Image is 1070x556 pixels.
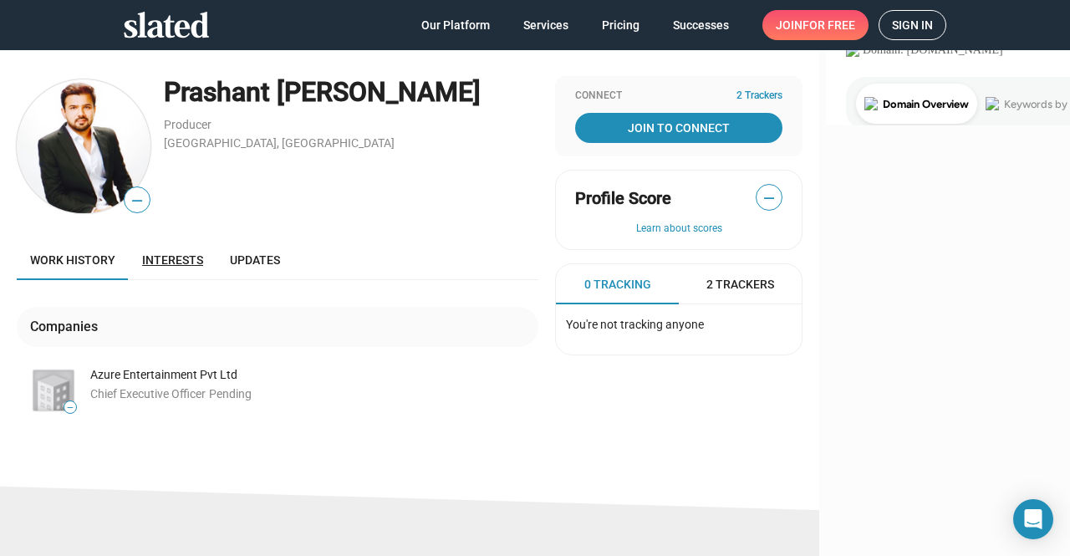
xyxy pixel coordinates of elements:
div: Connect [575,89,782,103]
span: — [125,190,150,212]
div: Companies [30,318,104,335]
div: Open Intercom Messenger [1013,499,1053,539]
img: tab_keywords_by_traffic_grey.svg [166,97,180,110]
span: Updates [230,253,280,267]
span: Our Platform [421,10,490,40]
span: Join To Connect [578,113,779,143]
span: Successes [673,10,729,40]
span: for free [802,10,855,40]
div: Prashant [PERSON_NAME] [164,74,538,110]
div: v 4.0.25 [47,27,82,40]
div: Domain: [DOMAIN_NAME] [43,43,184,57]
img: Prashant Ramesh Mishra [17,79,150,213]
div: Azure Entertainment Pvt Ltd [90,367,538,383]
span: — [757,187,782,209]
img: logo_orange.svg [27,27,40,40]
a: Successes [660,10,742,40]
span: You're not tracking anyone [566,318,704,331]
a: Pricing [588,10,653,40]
span: Join [776,10,855,40]
a: Our Platform [408,10,503,40]
a: [GEOGRAPHIC_DATA], [GEOGRAPHIC_DATA] [164,136,395,150]
a: Joinfor free [762,10,869,40]
span: 2 Trackers [736,89,782,103]
a: Producer [164,118,211,131]
div: Domain Overview [64,99,150,110]
span: Pricing [602,10,639,40]
img: tab_domain_overview_orange.svg [45,97,59,110]
span: Pending [209,387,252,400]
img: website_grey.svg [27,43,40,57]
span: 2 Trackers [706,277,774,293]
a: Join To Connect [575,113,782,143]
span: — [64,403,76,412]
a: Updates [217,240,293,280]
span: Chief Executive Officer [90,387,206,400]
button: Learn about scores [575,222,782,236]
span: Interests [142,253,203,267]
div: Keywords by Traffic [185,99,282,110]
span: 0 Tracking [584,277,651,293]
img: Azure Entertainment Pvt Ltd [33,370,74,411]
a: Interests [129,240,217,280]
a: Work history [17,240,129,280]
a: Services [510,10,582,40]
span: Work history [30,253,115,267]
span: Services [523,10,568,40]
span: Profile Score [575,187,671,210]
